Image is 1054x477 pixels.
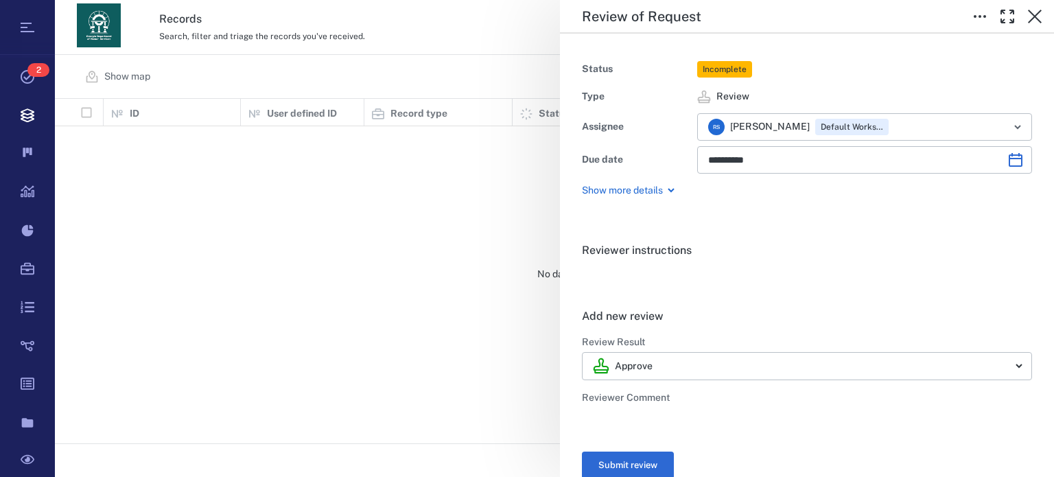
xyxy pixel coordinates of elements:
[615,360,653,373] p: Approve
[582,60,692,79] div: Status
[582,271,585,284] span: .
[730,120,810,134] span: [PERSON_NAME]
[27,63,49,77] span: 2
[700,64,749,75] span: Incomplete
[582,391,1032,405] h6: Reviewer Comment
[716,90,749,104] span: Review
[582,184,663,198] p: Show more details
[1002,146,1029,174] button: Choose date, selected date is Aug 29, 2025
[994,3,1021,30] button: Toggle Fullscreen
[582,87,692,106] div: Type
[582,117,692,137] div: Assignee
[582,336,1032,349] h6: Review Result
[582,8,701,25] h5: Review of Request
[966,3,994,30] button: Toggle to Edit Boxes
[582,308,1032,325] h6: Add new review
[1008,117,1027,137] button: Open
[708,119,725,135] div: R S
[1021,3,1049,30] button: Close
[582,242,1032,259] h6: Reviewer instructions
[818,121,886,133] span: Default Workspace
[582,150,692,170] div: Due date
